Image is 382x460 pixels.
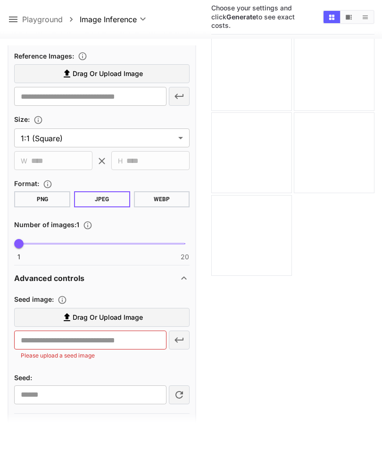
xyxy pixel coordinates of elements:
[79,221,96,230] button: Specify how many images to generate in a single request. Each image generation will be charged se...
[14,191,70,207] button: PNG
[14,64,190,84] label: Drag or upload image
[80,14,137,25] span: Image Inference
[226,13,256,21] b: Generate
[134,191,190,207] button: WEBP
[14,52,74,60] span: Reference Images :
[14,267,190,290] div: Advanced controls
[22,14,80,25] nav: breadcrumb
[14,290,190,404] div: Advanced controls
[181,252,189,262] span: 20
[323,10,374,24] div: Show media in grid viewShow media in video viewShow media in list view
[73,312,143,324] span: Drag or upload image
[73,68,143,80] span: Drag or upload image
[17,252,20,262] span: 1
[118,155,123,166] span: H
[21,155,27,166] span: W
[340,11,357,23] button: Show media in video view
[30,115,47,125] button: Adjust the dimensions of the generated image by specifying its width and height in pixels, or sel...
[14,374,32,382] span: Seed :
[14,179,39,187] span: Format :
[14,221,79,229] span: Number of images : 1
[14,273,84,284] p: Advanced controls
[39,179,56,189] button: Choose the file format for the output image.
[211,4,295,29] span: Choose your settings and click to see exact costs.
[21,351,160,360] p: Please upload a seed image
[14,115,30,123] span: Size :
[14,308,190,327] label: Drag or upload image
[74,191,130,207] button: JPEG
[54,295,71,305] button: Upload a reference image to guide the result. This is needed for Image-to-Image or Inpainting. Su...
[357,11,374,23] button: Show media in list view
[21,133,174,144] span: 1:1 (Square)
[22,14,63,25] a: Playground
[14,295,54,303] span: Seed image :
[74,51,91,61] button: Upload a reference image to guide the result. This is needed for Image-to-Image or Inpainting. Su...
[324,11,340,23] button: Show media in grid view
